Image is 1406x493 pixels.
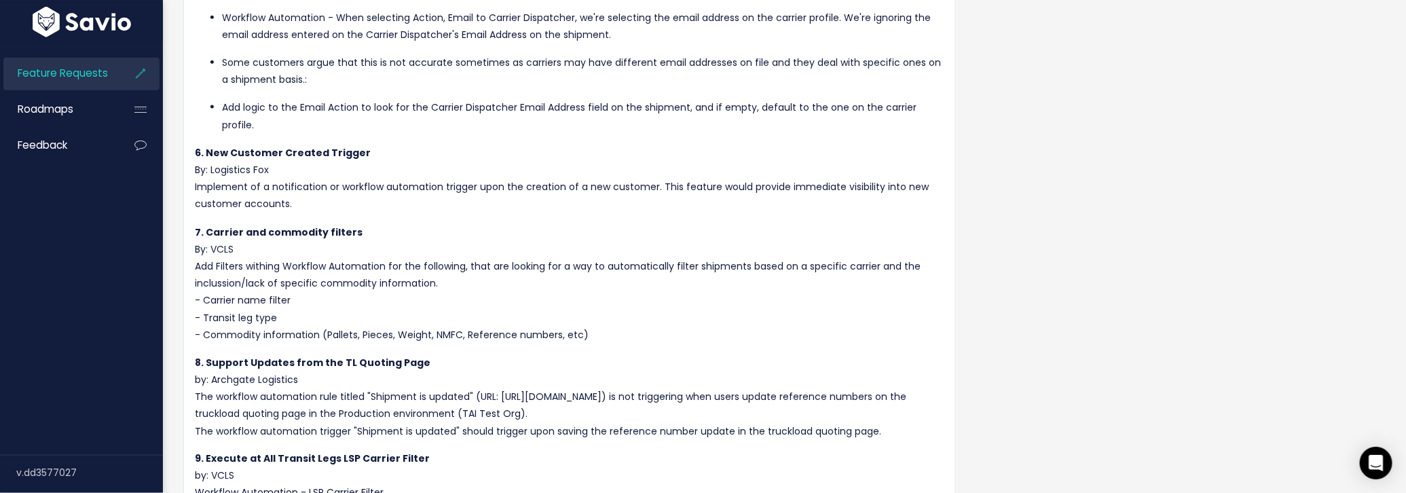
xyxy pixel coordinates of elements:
a: Feature Requests [3,58,113,89]
div: v.dd3577027 [16,456,163,491]
span: Feature Requests [18,66,108,80]
p: Workflow Automation - When selecting Action, Email to Carrier Dispatcher, we're selecting the ema... [222,10,944,43]
a: Feedback [3,130,113,161]
p: by: Archgate Logistics The workflow automation rule titled "Shipment is updated" (URL: [URL][DOMA... [195,354,944,440]
div: Open Intercom Messenger [1360,447,1392,479]
strong: 9. Execute at All Transit Legs LSP Carrier Filter [195,452,430,466]
p: By: VCLS Add Filters withing Workflow Automation for the following, that are looking for a way to... [195,224,944,344]
p: By: Logistics Fox Implement of a notification or workflow automation trigger upon the creation of... [195,145,944,213]
img: logo-white.9d6f32f41409.svg [29,7,134,37]
p: Add logic to the Email Action to look for the Carrier Dispatcher Email Address field on the shipm... [222,99,944,133]
strong: 7. Carrier and commodity filters [195,225,363,239]
span: Feedback [18,138,67,152]
strong: 8. Support Updates from the TL Quoting Page [195,356,430,369]
a: Roadmaps [3,94,113,125]
strong: 6. New Customer Created Trigger [195,146,371,160]
span: Roadmaps [18,102,73,116]
p: Some customers argue that this is not accurate sometimes as carriers may have different email add... [222,54,944,88]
